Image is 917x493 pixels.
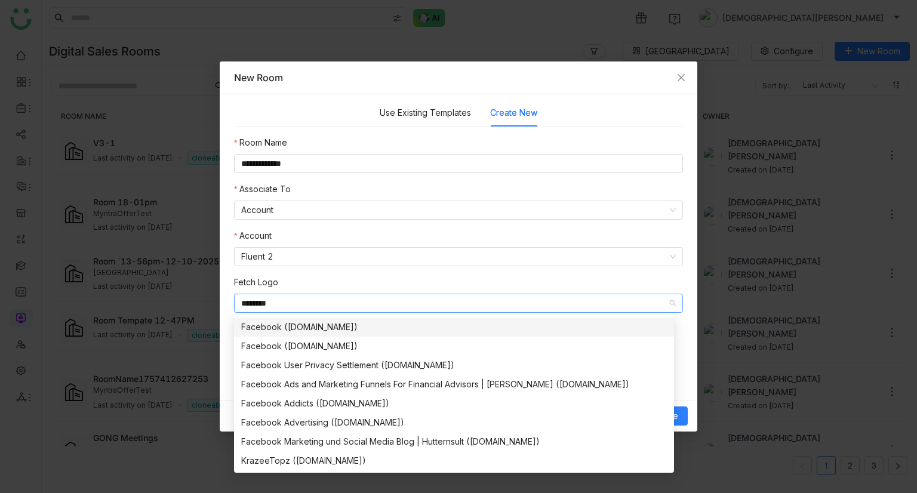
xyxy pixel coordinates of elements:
div: KrazeeTopz ([DOMAIN_NAME]) [241,454,667,467]
div: New Room [234,71,683,84]
nz-option-item: Facebook Ads and Marketing Funnels For Financial Advisors | Chung Tang (morecustomersonline.ca) [234,375,674,394]
div: Facebook ([DOMAIN_NAME]) [241,321,667,334]
nz-option-item: Facebook Advertising (facebookadvertising.eu) [234,413,674,432]
nz-option-item: Facebook Marketing und Social Media Blog | Hutternsult (thomashutter.com) [234,432,674,451]
label: Fetch Logo [234,276,278,289]
div: Facebook ([DOMAIN_NAME]) [241,340,667,353]
div: Facebook Ads and Marketing Funnels For Financial Advisors | [PERSON_NAME] ([DOMAIN_NAME]) [241,378,667,391]
button: Use Existing Templates [380,106,471,119]
nz-option-item: KrazeeTopz (facebook.co.uk) [234,451,674,470]
button: Close [665,61,697,94]
label: Associate To [234,183,291,196]
nz-option-item: Facebook (facebook.com) [234,318,674,337]
nz-option-item: Facebook Addicts (fbaddicts.net) [234,394,674,413]
label: Room Name [234,136,287,149]
nz-select-item: Account [241,201,676,219]
nz-select-item: Fluent 2 [241,248,676,266]
label: Account [234,229,272,242]
div: Facebook Advertising ([DOMAIN_NAME]) [241,416,667,429]
div: Facebook Marketing und Social Media Blog | Hutternsult ([DOMAIN_NAME]) [241,435,667,448]
button: Create New [490,106,537,119]
nz-option-item: Facebook (facebookblueprint.com) [234,337,674,356]
div: Facebook Addicts ([DOMAIN_NAME]) [241,397,667,410]
div: Facebook User Privacy Settlement ([DOMAIN_NAME]) [241,359,667,372]
nz-option-item: Facebook User Privacy Settlement (facebookuserprivacysettlement.com) [234,356,674,375]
